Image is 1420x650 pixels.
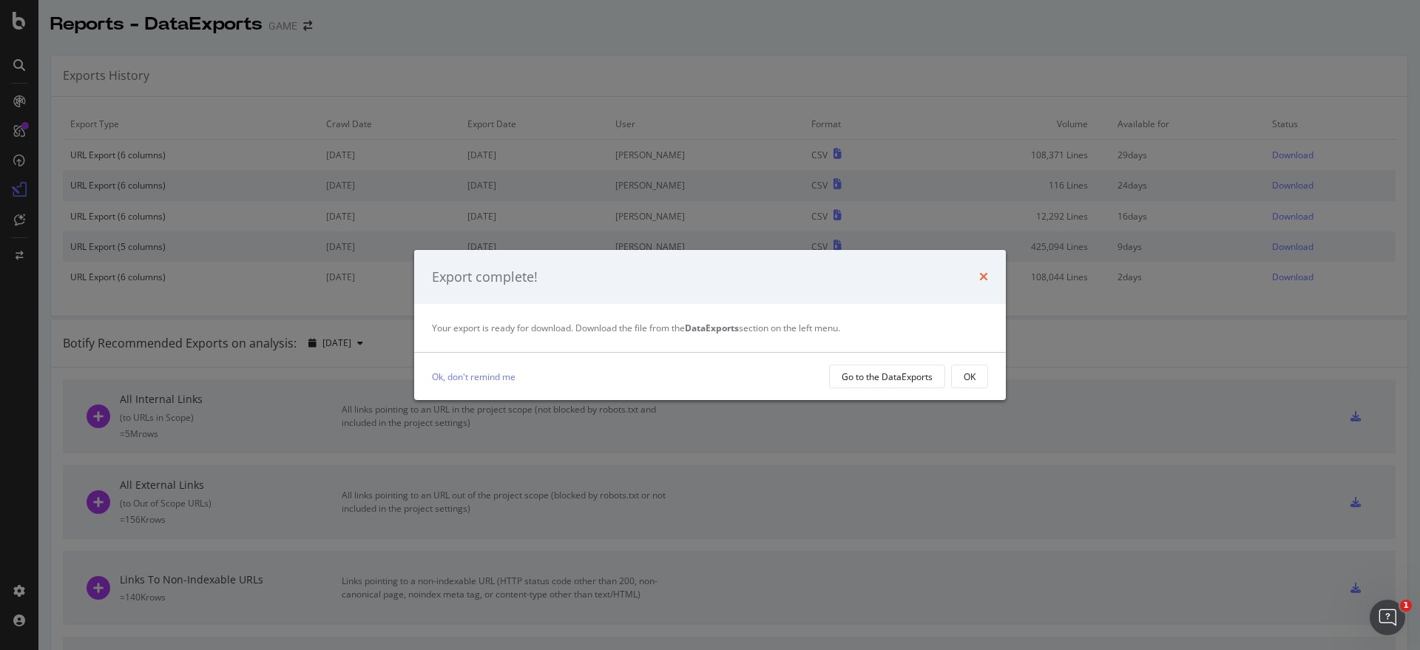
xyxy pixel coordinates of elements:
div: Export complete! [432,268,538,287]
button: OK [951,365,988,388]
button: Go to the DataExports [829,365,945,388]
div: OK [964,370,976,383]
div: times [979,268,988,287]
span: 1 [1400,600,1412,612]
iframe: Intercom live chat [1370,600,1405,635]
a: Ok, don't remind me [432,369,515,385]
div: Your export is ready for download. Download the file from the [432,322,988,334]
div: Go to the DataExports [842,370,933,383]
div: modal [414,250,1006,401]
span: section on the left menu. [685,322,840,334]
strong: DataExports [685,322,739,334]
